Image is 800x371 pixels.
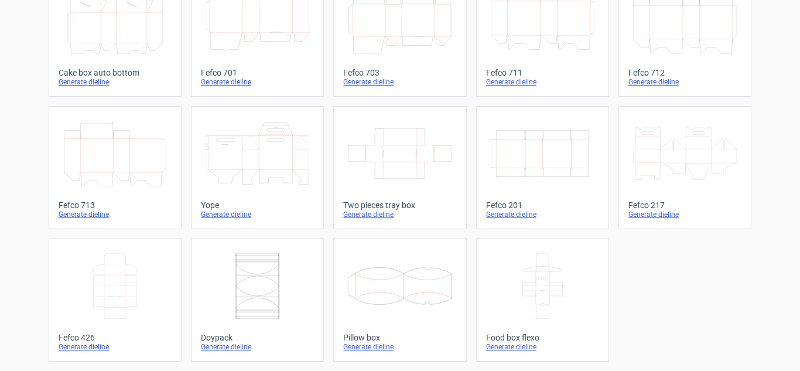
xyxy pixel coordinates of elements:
div: Fefco 426 [59,333,172,342]
a: Food box flexoGenerate dieline [476,239,609,362]
a: Fefco 217Generate dieline [618,106,751,229]
div: Generate dieline [343,342,456,352]
div: Generate dieline [628,210,741,219]
div: Yope [201,200,314,210]
div: Generate dieline [201,210,314,219]
a: DoypackGenerate dieline [191,239,324,362]
a: Fefco 201Generate dieline [476,106,609,229]
a: YopeGenerate dieline [191,106,324,229]
div: Food box flexo [486,333,599,342]
div: Fefco 711 [486,68,599,77]
div: Generate dieline [343,210,456,219]
div: Pillow box [343,333,456,342]
div: Generate dieline [486,77,599,87]
div: Generate dieline [628,77,741,87]
div: Generate dieline [201,77,314,87]
div: Generate dieline [59,210,172,219]
div: Generate dieline [486,210,599,219]
div: Generate dieline [59,77,172,87]
div: Fefco 712 [628,68,741,77]
a: Fefco 713Generate dieline [49,106,182,229]
div: Fefco 701 [201,68,314,77]
div: Generate dieline [343,77,456,87]
div: Cake box auto bottom [59,68,172,77]
a: Fefco 426Generate dieline [49,239,182,362]
a: Two pieces tray boxGenerate dieline [333,106,466,229]
div: Generate dieline [486,342,599,352]
div: Generate dieline [201,342,314,352]
div: Generate dieline [59,342,172,352]
div: Doypack [201,333,314,342]
div: Two pieces tray box [343,200,456,210]
div: Fefco 713 [59,200,172,210]
div: Fefco 201 [486,200,599,210]
div: Fefco 217 [628,200,741,210]
div: Fefco 703 [343,68,456,77]
a: Pillow boxGenerate dieline [333,239,466,362]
